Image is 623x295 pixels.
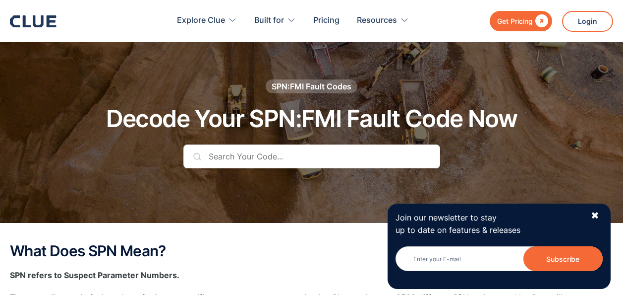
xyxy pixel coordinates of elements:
h2: What Does SPN Mean? [10,243,613,259]
p: Join our newsletter to stay up to date on features & releases [396,212,582,236]
div: Explore Clue [177,5,237,36]
div: Explore Clue [177,5,225,36]
a: Get Pricing [490,11,552,31]
div: Built for [254,5,296,36]
h1: Decode Your SPN:FMI Fault Code Now [106,106,517,132]
input: Enter your E-mail [396,246,603,271]
div: Resources [357,5,397,36]
div: Built for [254,5,284,36]
strong: SPN refers to Suspect Parameter Numbers. [10,270,179,280]
form: Newsletter [396,246,603,281]
div: Resources [357,5,409,36]
a: Pricing [313,5,340,36]
div:  [533,15,548,27]
div: ✖ [591,210,599,222]
a: Login [562,11,613,32]
input: Subscribe [523,246,603,271]
div: SPN:FMI Fault Codes [272,81,351,92]
input: Search Your Code... [183,145,440,168]
div: Get Pricing [497,15,533,27]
